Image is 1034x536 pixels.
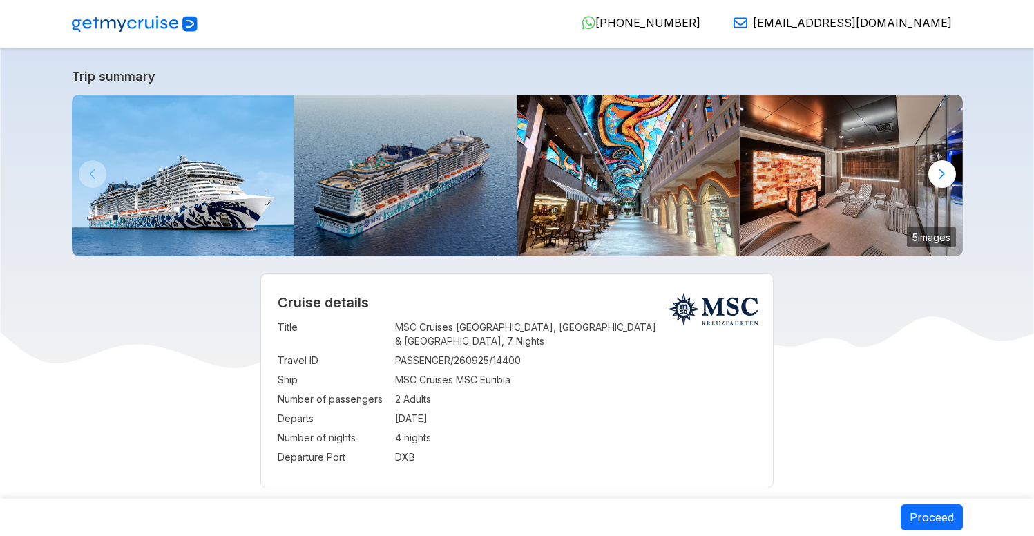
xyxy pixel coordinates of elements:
td: : [388,390,395,409]
a: [EMAIL_ADDRESS][DOMAIN_NAME] [722,16,952,30]
td: : [388,351,395,370]
span: [EMAIL_ADDRESS][DOMAIN_NAME] [753,16,952,30]
td: 2 Adults [395,390,756,409]
span: [PHONE_NUMBER] [595,16,700,30]
td: : [388,318,395,351]
td: PASSENGER/260925/14400 [395,351,756,370]
td: Departs [278,409,388,428]
h2: Cruise details [278,294,756,311]
td: MSC Cruises MSC Euribia [395,370,756,390]
img: WhatsApp [582,16,595,30]
small: 5 images [907,227,956,247]
img: b9ac817bb67756416f3ab6da6968c64a.jpeg [294,95,517,256]
img: msc-euribia-msc-aurea-spa.jpg [740,95,963,256]
td: MSC Cruises [GEOGRAPHIC_DATA], [GEOGRAPHIC_DATA] & [GEOGRAPHIC_DATA], 7 Nights [395,318,756,351]
td: Ship [278,370,388,390]
td: Number of passengers [278,390,388,409]
a: Trip summary [72,69,963,84]
td: 4 nights [395,428,756,448]
td: Title [278,318,388,351]
td: : [388,448,395,467]
img: 3.-MSC-EURIBIA.jpg [72,95,295,256]
td: [DATE] [395,409,756,428]
td: DXB [395,448,756,467]
img: Email [734,16,747,30]
img: msc-euribia-galleria.jpg [517,95,740,256]
td: : [388,409,395,428]
td: Departure Port [278,448,388,467]
td: : [388,428,395,448]
button: Proceed [901,504,963,530]
td: Travel ID [278,351,388,370]
a: [PHONE_NUMBER] [571,16,700,30]
td: Number of nights [278,428,388,448]
td: : [388,370,395,390]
